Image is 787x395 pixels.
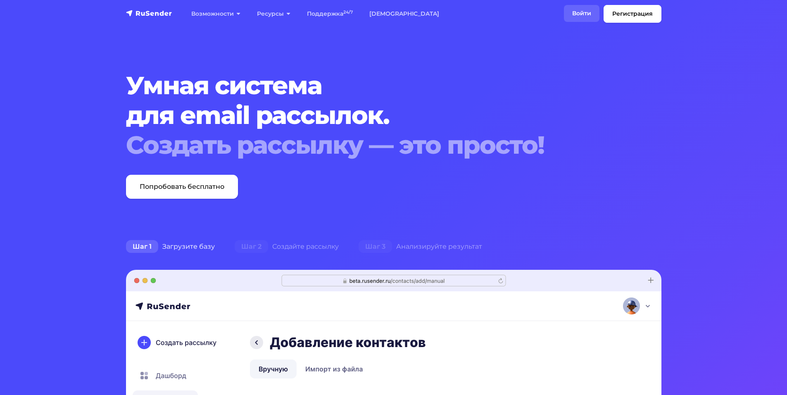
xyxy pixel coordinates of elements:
[126,175,238,199] a: Попробовать бесплатно
[126,130,616,160] div: Создать рассылку — это просто!
[183,5,249,22] a: Возможности
[116,238,225,255] div: Загрузите базу
[235,240,268,253] span: Шаг 2
[359,240,392,253] span: Шаг 3
[249,5,299,22] a: Ресурсы
[225,238,349,255] div: Создайте рассылку
[126,71,616,160] h1: Умная система для email рассылок.
[564,5,599,22] a: Войти
[349,238,492,255] div: Анализируйте результат
[126,240,158,253] span: Шаг 1
[361,5,447,22] a: [DEMOGRAPHIC_DATA]
[126,9,172,17] img: RuSender
[604,5,661,23] a: Регистрация
[343,10,353,15] sup: 24/7
[299,5,361,22] a: Поддержка24/7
